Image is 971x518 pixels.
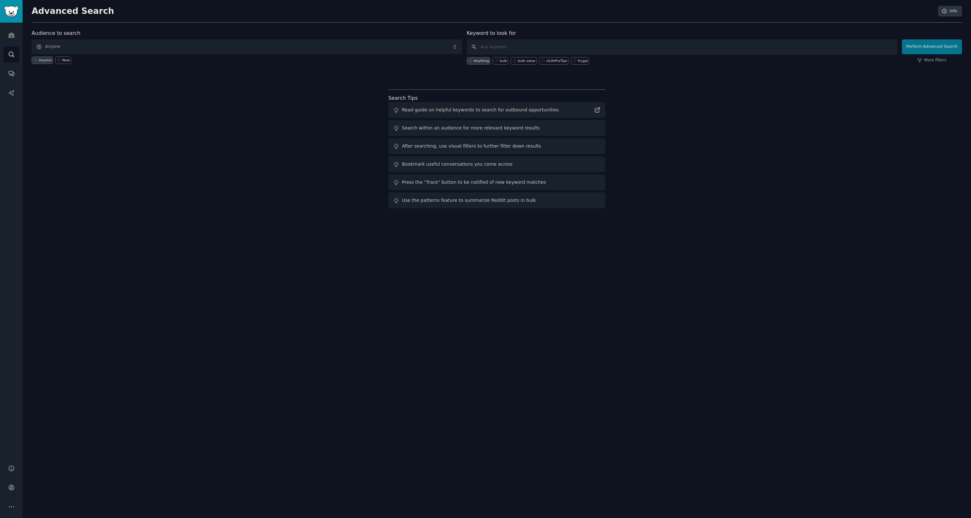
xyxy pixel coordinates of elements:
[902,39,962,54] button: Perform Advanced Search
[500,58,507,63] div: bulk
[467,39,897,55] input: Any keyword
[402,125,540,131] div: Search within an audience for more relevant keyword results
[938,6,962,17] a: Info
[32,30,80,36] label: Audience to search
[402,197,536,204] div: Use the patterns feature to summarize Reddit posts in bulk
[388,95,418,101] label: Search Tips
[402,161,513,168] div: Bookmark useful conversations you come across
[39,58,52,62] div: Anyone
[402,143,541,150] div: After searching, use visual filters to further filter down results
[402,107,559,113] div: Read guide on helpful keywords to search for outbound opportunities
[546,58,567,63] div: r/LifeProTips
[917,57,946,63] a: More filters
[578,58,588,63] div: frugal
[32,39,462,54] button: Anyone
[62,58,70,62] div: New
[474,58,489,63] div: Anything
[518,58,535,63] div: bulk value
[4,6,19,17] img: GummySearch logo
[55,57,71,64] a: New
[32,6,935,16] h2: Advanced Search
[402,179,546,186] div: Press the "Track" button to be notified of new keyword matches
[467,30,516,36] label: Keyword to look for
